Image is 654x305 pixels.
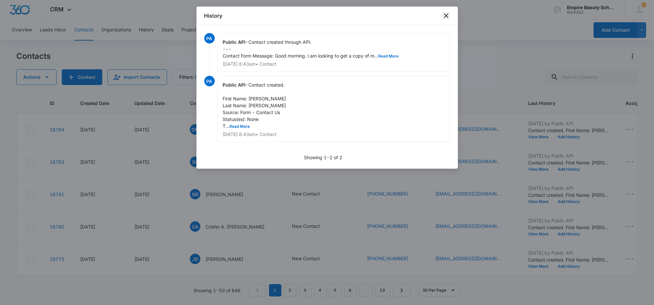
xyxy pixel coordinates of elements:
[223,39,246,45] span: Public API
[378,54,399,58] button: Read More
[304,154,342,161] p: Showing 1-2 of 2
[204,76,215,86] span: PA
[442,12,450,20] button: close
[223,82,286,129] span: Contact created. First Name: [PERSON_NAME] Last Name: [PERSON_NAME] Source: Form - Contact Us Sta...
[223,39,399,59] span: Contact created through API. --- Contact Form Message: Good morning. I am looking to get a copy o...
[204,12,223,20] h1: History
[217,76,450,142] div: -
[223,132,444,137] p: [DATE] 8:43am • Contact
[230,125,250,128] button: Read More
[204,33,215,43] span: PA
[217,33,450,72] div: -
[223,62,444,66] p: [DATE] 8:43am • Contact
[223,82,246,88] span: Public API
